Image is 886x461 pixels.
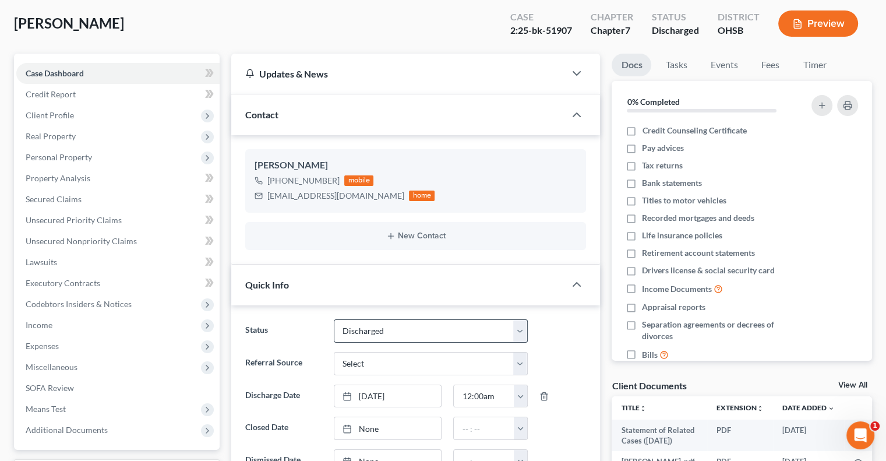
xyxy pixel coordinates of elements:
[642,195,726,206] span: Titles to motor vehicles
[846,421,874,449] iframe: Intercom live chat
[26,89,76,99] span: Credit Report
[26,173,90,183] span: Property Analysis
[16,210,220,231] a: Unsecured Priority Claims
[642,142,684,154] span: Pay advices
[239,417,327,440] label: Closed Date
[26,236,137,246] span: Unsecured Nonpriority Claims
[782,403,835,412] a: Date Added expand_more
[642,247,755,259] span: Retirement account statements
[26,194,82,204] span: Secured Claims
[870,421,880,431] span: 1
[26,278,100,288] span: Executory Contracts
[642,265,775,276] span: Drivers license & social security card
[26,341,59,351] span: Expenses
[642,125,746,136] span: Credit Counseling Certificate
[642,160,683,171] span: Tax returns
[16,168,220,189] a: Property Analysis
[26,110,74,120] span: Client Profile
[828,405,835,412] i: expand_more
[16,252,220,273] a: Lawsuits
[26,215,122,225] span: Unsecured Priority Claims
[16,378,220,399] a: SOFA Review
[14,15,124,31] span: [PERSON_NAME]
[255,159,577,173] div: [PERSON_NAME]
[612,420,707,452] td: Statement of Related Cases ([DATE])
[245,279,289,290] span: Quick Info
[255,231,577,241] button: New Contact
[707,420,773,452] td: PDF
[334,417,442,439] a: None
[245,68,551,80] div: Updates & News
[16,84,220,105] a: Credit Report
[642,212,754,224] span: Recorded mortgages and deeds
[454,417,514,439] input: -- : --
[652,24,699,37] div: Discharged
[16,273,220,294] a: Executory Contracts
[718,24,760,37] div: OHSB
[701,54,747,76] a: Events
[26,362,77,372] span: Miscellaneous
[26,425,108,435] span: Additional Documents
[16,63,220,84] a: Case Dashboard
[267,190,404,202] div: [EMAIL_ADDRESS][DOMAIN_NAME]
[793,54,835,76] a: Timer
[510,24,572,37] div: 2:25-bk-51907
[239,319,327,343] label: Status
[409,191,435,201] div: home
[773,420,844,452] td: [DATE]
[26,320,52,330] span: Income
[26,152,92,162] span: Personal Property
[591,10,633,24] div: Chapter
[642,349,658,361] span: Bills
[757,405,764,412] i: unfold_more
[26,404,66,414] span: Means Test
[639,405,646,412] i: unfold_more
[642,283,712,295] span: Income Documents
[656,54,696,76] a: Tasks
[26,299,132,309] span: Codebtors Insiders & Notices
[239,385,327,408] label: Discharge Date
[652,10,699,24] div: Status
[612,379,686,392] div: Client Documents
[26,68,84,78] span: Case Dashboard
[239,352,327,375] label: Referral Source
[716,403,764,412] a: Extensionunfold_more
[612,54,651,76] a: Docs
[627,97,679,107] strong: 0% Completed
[625,24,630,36] span: 7
[642,301,705,313] span: Appraisal reports
[16,231,220,252] a: Unsecured Nonpriority Claims
[245,109,278,120] span: Contact
[642,230,722,241] span: Life insurance policies
[26,131,76,141] span: Real Property
[26,257,57,267] span: Lawsuits
[778,10,858,37] button: Preview
[26,383,74,393] span: SOFA Review
[718,10,760,24] div: District
[751,54,789,76] a: Fees
[642,319,797,342] span: Separation agreements or decrees of divorces
[334,385,442,407] a: [DATE]
[621,403,646,412] a: Titleunfold_more
[344,175,373,186] div: mobile
[454,385,514,407] input: -- : --
[16,189,220,210] a: Secured Claims
[267,175,340,186] div: [PHONE_NUMBER]
[838,381,867,389] a: View All
[642,177,702,189] span: Bank statements
[591,24,633,37] div: Chapter
[510,10,572,24] div: Case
